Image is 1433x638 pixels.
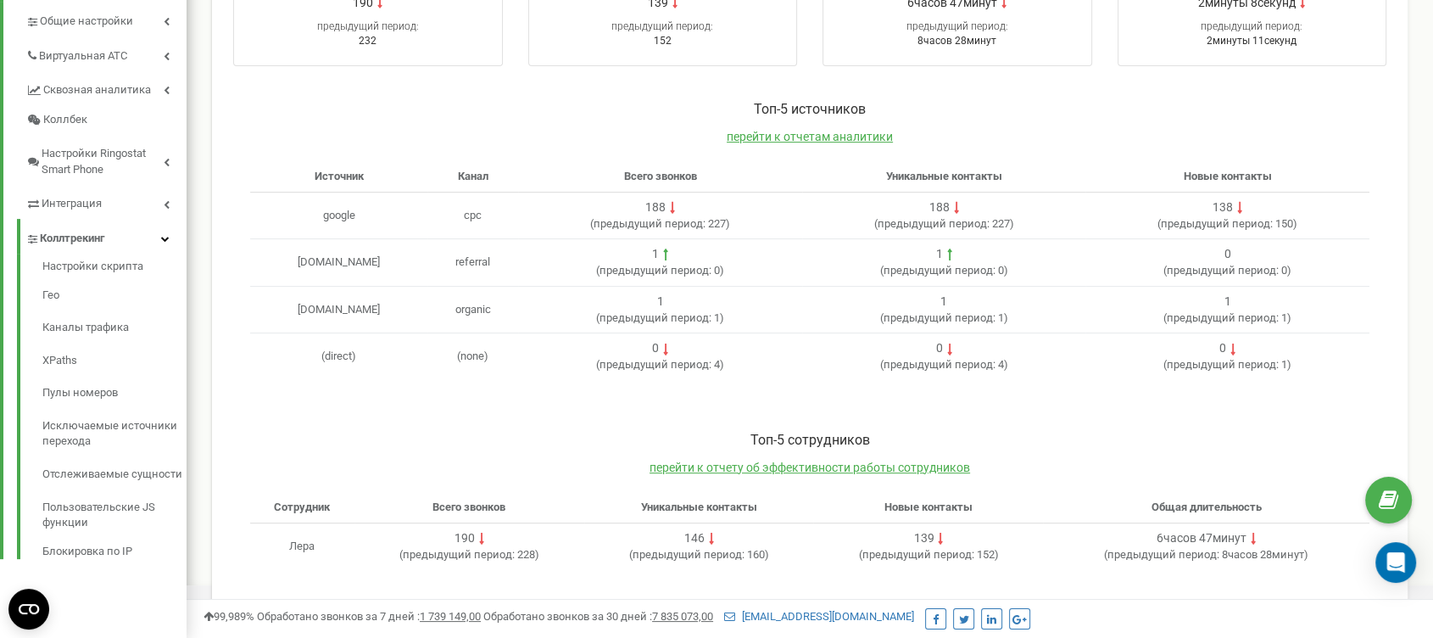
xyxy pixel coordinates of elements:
[1224,246,1231,263] div: 0
[250,523,354,569] td: Лера
[1163,264,1291,277] span: ( 0 )
[40,231,104,247] span: Коллтрекинг
[39,48,127,64] span: Виртуальная АТС
[596,358,724,371] span: ( 4 )
[861,548,973,561] span: предыдущий период:
[427,239,518,287] td: referral
[25,219,187,254] a: Коллтрекинг
[1207,35,1296,47] span: 2минуты 11секунд
[884,264,995,277] span: предыдущий период:
[1157,530,1246,547] div: 6часов 47минут
[42,196,102,212] span: Интеграция
[906,20,1008,32] span: предыдущий период:
[257,610,481,623] span: Обработано звонков за 7 дней :
[754,101,866,117] span: Toп-5 источников
[317,20,419,32] span: предыдущий период:
[645,199,666,216] div: 188
[654,35,672,47] span: 152
[599,358,711,371] span: предыдущий период:
[403,548,515,561] span: предыдущий период:
[884,358,995,371] span: предыдущий период:
[878,217,990,230] span: предыдущий период:
[880,311,1008,324] span: ( 1 )
[750,432,870,448] span: Toп-5 сотрудников
[40,14,133,30] span: Общие настройки
[599,311,711,324] span: предыдущий период:
[250,286,427,333] td: [DOMAIN_NAME]
[1151,501,1262,513] span: Общая длительность
[1163,358,1291,371] span: ( 1 )
[884,311,995,324] span: предыдущий период:
[656,294,663,311] div: 1
[590,217,730,230] span: ( 227 )
[8,589,49,630] button: Open CMP widget
[1161,217,1273,230] span: предыдущий период:
[936,340,943,357] div: 0
[594,217,705,230] span: предыдущий период:
[1167,311,1279,324] span: предыдущий период:
[359,35,376,47] span: 232
[42,311,187,344] a: Каналы трафика
[599,264,711,277] span: предыдущий период:
[427,286,518,333] td: organic
[42,410,187,458] a: Исключаемые источники перехода
[936,246,943,263] div: 1
[874,217,1014,230] span: ( 227 )
[917,35,996,47] span: 8часов 28минут
[633,548,744,561] span: предыдущий период:
[652,340,659,357] div: 0
[204,610,254,623] span: 99,989%
[250,333,427,380] td: (direct)
[623,170,696,182] span: Всего звонков
[596,311,724,324] span: ( 1 )
[420,610,481,623] u: 1 739 149,00
[684,530,705,547] div: 146
[884,501,973,513] span: Новые контакты
[1375,542,1416,583] div: Open Intercom Messenger
[1219,340,1226,357] div: 0
[427,333,518,380] td: (none)
[940,294,947,311] div: 1
[42,279,187,312] a: Гео
[25,36,187,71] a: Виртуальная АТС
[42,146,164,177] span: Настройки Ringostat Smart Phone
[652,610,713,623] u: 7 835 073,00
[25,184,187,219] a: Интеграция
[25,134,187,184] a: Настройки Ringostat Smart Phone
[432,501,505,513] span: Всего звонков
[483,610,713,623] span: Обработано звонков за 30 дней :
[399,548,539,561] span: ( 228 )
[880,358,1008,371] span: ( 4 )
[1157,217,1297,230] span: ( 150 )
[929,199,950,216] div: 188
[652,246,659,263] div: 1
[886,170,1002,182] span: Уникальные контакты
[650,461,970,474] a: перейти к отчету об эффективности работы сотрудников
[42,540,187,560] a: Блокировка по IP
[727,130,893,143] a: перейти к отчетам аналитики
[1167,358,1279,371] span: предыдущий период:
[25,2,187,36] a: Общие настройки
[611,20,713,32] span: предыдущий период:
[1163,311,1291,324] span: ( 1 )
[427,192,518,239] td: cpc
[880,264,1008,277] span: ( 0 )
[596,264,724,277] span: ( 0 )
[1107,548,1219,561] span: предыдущий период:
[42,377,187,410] a: Пулы номеров
[1213,199,1233,216] div: 138
[913,530,934,547] div: 139
[42,491,187,540] a: Пользовательские JS функции
[1104,548,1308,561] span: ( 8часов 28минут )
[42,344,187,378] a: XPaths
[250,192,427,239] td: google
[42,458,187,491] a: Отслеживаемые сущности
[250,239,427,287] td: [DOMAIN_NAME]
[314,170,363,182] span: Источник
[454,530,475,547] div: 190
[858,548,998,561] span: ( 152 )
[1224,294,1231,311] div: 1
[629,548,769,561] span: ( 160 )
